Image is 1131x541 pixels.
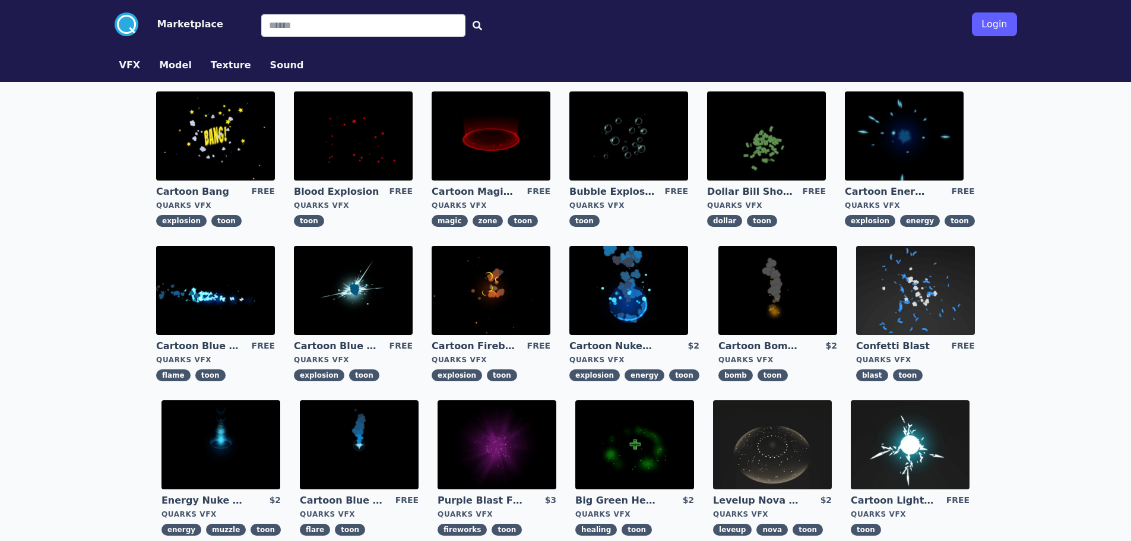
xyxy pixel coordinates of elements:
div: Quarks VFX [851,510,970,519]
img: imgAlt [432,91,550,181]
span: toon [945,215,975,227]
a: Sound [261,58,313,72]
img: imgAlt [575,400,694,489]
div: Quarks VFX [438,510,556,519]
img: imgAlt [300,400,419,489]
span: magic [432,215,467,227]
a: Cartoon Lightning Ball [851,494,936,507]
div: $2 [683,494,694,507]
span: energy [900,215,940,227]
span: flame [156,369,191,381]
span: explosion [432,369,482,381]
span: fireworks [438,524,487,536]
img: imgAlt [713,400,832,489]
div: FREE [803,185,826,198]
a: Energy Nuke Muzzle Flash [161,494,247,507]
a: Model [150,58,201,72]
span: toon [569,215,600,227]
input: Search [261,14,465,37]
div: Quarks VFX [575,510,694,519]
span: toon [747,215,777,227]
div: Quarks VFX [156,355,275,365]
div: Quarks VFX [718,355,837,365]
span: toon [622,524,652,536]
img: imgAlt [569,246,688,335]
span: toon [793,524,823,536]
span: toon [508,215,538,227]
span: toon [851,524,881,536]
div: Quarks VFX [432,355,550,365]
a: Blood Explosion [294,185,379,198]
div: FREE [395,494,419,507]
div: Quarks VFX [161,510,281,519]
div: FREE [389,340,413,353]
a: Cartoon Energy Explosion [845,185,930,198]
span: bomb [718,369,753,381]
img: imgAlt [845,91,964,181]
span: toon [669,369,699,381]
div: FREE [527,340,550,353]
div: Quarks VFX [845,201,975,210]
a: Confetti Blast [856,340,942,353]
div: FREE [252,185,275,198]
div: FREE [252,340,275,353]
span: toon [335,524,365,536]
div: FREE [946,494,970,507]
span: blast [856,369,888,381]
span: nova [756,524,788,536]
span: toon [893,369,923,381]
span: muzzle [206,524,246,536]
img: imgAlt [856,246,975,335]
div: Quarks VFX [432,201,550,210]
span: explosion [156,215,207,227]
span: energy [161,524,201,536]
div: $2 [270,494,281,507]
div: FREE [389,185,413,198]
div: Quarks VFX [856,355,975,365]
button: Model [159,58,192,72]
img: imgAlt [569,91,688,181]
div: FREE [527,185,550,198]
a: Cartoon Bomb Fuse [718,340,804,353]
a: VFX [110,58,150,72]
span: leveup [713,524,752,536]
span: healing [575,524,617,536]
a: Cartoon Blue Flamethrower [156,340,242,353]
div: $2 [820,494,832,507]
a: Cartoon Blue Gas Explosion [294,340,379,353]
a: Cartoon Nuke Energy Explosion [569,340,655,353]
img: imgAlt [438,400,556,489]
button: Marketplace [157,17,223,31]
div: Quarks VFX [569,355,699,365]
a: Cartoon Bang [156,185,242,198]
span: explosion [845,215,895,227]
img: imgAlt [432,246,550,335]
img: imgAlt [294,91,413,181]
div: FREE [951,185,974,198]
span: toon [349,369,379,381]
span: explosion [569,369,620,381]
a: Big Green Healing Effect [575,494,661,507]
a: Cartoon Magic Zone [432,185,517,198]
img: imgAlt [294,246,413,335]
div: $2 [688,340,699,353]
a: Marketplace [138,17,223,31]
img: imgAlt [156,91,275,181]
a: Dollar Bill Shower [707,185,793,198]
a: Purple Blast Fireworks [438,494,523,507]
span: toon [195,369,226,381]
span: explosion [294,369,344,381]
div: Quarks VFX [294,355,413,365]
span: energy [625,369,664,381]
button: Texture [211,58,251,72]
div: FREE [951,340,974,353]
span: toon [251,524,281,536]
div: $2 [825,340,837,353]
button: Sound [270,58,304,72]
div: Quarks VFX [294,201,413,210]
a: Login [972,8,1016,41]
span: zone [473,215,503,227]
img: imgAlt [156,246,275,335]
span: flare [300,524,330,536]
a: Levelup Nova Effect [713,494,799,507]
